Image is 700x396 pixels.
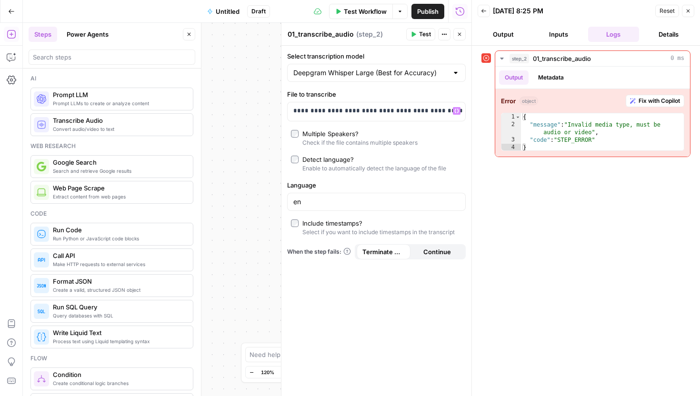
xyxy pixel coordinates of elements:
span: 120% [261,368,274,376]
span: Test [419,30,431,39]
button: Inputs [533,27,584,42]
div: Select if you want to include timestamps in the transcript [302,228,455,237]
span: 0 ms [670,54,684,63]
div: 3 [501,136,521,144]
span: Test Workflow [344,7,387,16]
span: Query databases with SQL [53,312,185,319]
span: Untitled [216,7,240,16]
label: Language [287,180,466,190]
div: Detect language? [302,155,354,164]
span: Reset [660,7,675,15]
span: Process text using Liquid templating syntax [53,337,185,345]
div: Web research [30,142,193,150]
input: Multiple Speakers?Check if the file contains multiple speakers [291,130,299,138]
button: Metadata [532,70,570,85]
span: 01_transcribe_audio [533,54,591,63]
div: Check if the file contains multiple speakers [302,139,418,147]
div: Flow [30,354,193,363]
span: Make HTTP requests to external services [53,260,185,268]
span: Write Liquid Text [53,328,185,337]
textarea: 01_transcribe_audio [288,30,354,39]
button: Fix with Copilot [626,95,684,107]
button: Output [499,70,529,85]
input: Deepgram Whisper Large (Best for Accuracy) [293,68,448,78]
span: Google Search [53,158,185,167]
div: 4 [501,144,521,151]
div: 1 [501,113,521,121]
span: Search and retrieve Google results [53,167,185,175]
a: When the step fails: [287,247,351,256]
span: Condition [53,370,185,379]
span: Publish [417,7,439,16]
button: Details [643,27,694,42]
span: Toggle code folding, rows 1 through 4 [515,113,520,121]
span: Web Page Scrape [53,183,185,193]
button: Reset [655,5,679,17]
span: Draft [251,7,266,16]
span: object [520,97,538,105]
input: Include timestamps?Select if you want to include timestamps in the transcript [291,219,299,227]
button: Output [478,27,529,42]
span: Run SQL Query [53,302,185,312]
span: Convert audio/video to text [53,125,185,133]
input: Detect language?Enable to automatically detect the language of the file [291,156,299,163]
span: Terminate Workflow [362,247,405,257]
span: Run Code [53,225,185,235]
strong: Error [501,96,516,106]
div: Ai [30,74,193,83]
div: Include timestamps? [302,218,362,228]
span: Transcribe Audio [53,116,185,125]
button: Test Workflow [329,4,392,19]
span: ( step_2 ) [356,30,383,39]
label: File to transcribe [287,89,466,99]
span: Run Python or JavaScript code blocks [53,235,185,242]
button: Publish [411,4,444,19]
span: Format JSON [53,277,185,286]
button: Steps [29,27,57,42]
span: Prompt LLM [53,90,185,99]
button: 0 ms [495,51,690,66]
span: Prompt LLMs to create or analyze content [53,99,185,107]
div: 2 [501,121,521,136]
span: Fix with Copilot [639,97,680,105]
button: Test [406,28,435,40]
button: Continue [410,244,464,259]
div: Enable to automatically detect the language of the file [302,164,446,173]
div: Code [30,209,193,218]
button: Power Agents [61,27,114,42]
span: Create conditional logic branches [53,379,185,387]
span: Create a valid, structured JSON object [53,286,185,294]
label: Select transcription model [287,51,466,61]
div: Multiple Speakers? [302,129,359,139]
input: Search steps [33,52,191,62]
div: 0 ms [495,67,690,157]
span: Continue [423,247,451,257]
button: Logs [588,27,640,42]
button: Untitled [201,4,245,19]
span: step_2 [510,54,529,63]
span: Call API [53,251,185,260]
span: Extract content from web pages [53,193,185,200]
input: en [293,197,460,207]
